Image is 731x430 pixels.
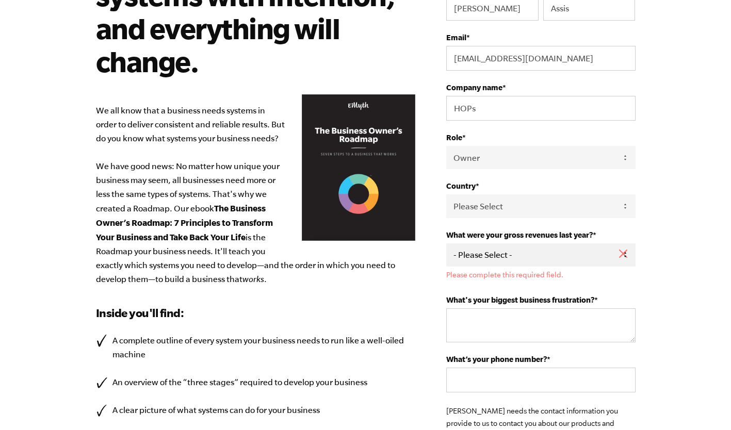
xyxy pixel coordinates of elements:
span: What were your gross revenues last year? [446,230,593,239]
label: Please complete this required field. [446,271,635,279]
span: Email [446,33,466,42]
li: A clear picture of what systems can do for your business [96,403,416,417]
span: Company name [446,83,502,92]
span: What’s your phone number? [446,355,547,363]
li: A complete outline of every system your business needs to run like a well-oiled machine [96,334,416,361]
span: Role [446,133,462,142]
img: Business Owners Roadmap Cover [302,94,415,241]
b: The Business Owner’s Roadmap: 7 Principles to Transform Your Business and Take Back Your Life [96,203,273,242]
iframe: Chat Widget [679,381,731,430]
h3: Inside you'll find: [96,305,416,321]
span: Country [446,181,476,190]
em: works [242,274,264,284]
li: An overview of the “three stages” required to develop your business [96,375,416,389]
p: We all know that a business needs systems in order to deliver consistent and reliable results. Bu... [96,104,416,286]
span: What's your biggest business frustration? [446,295,594,304]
